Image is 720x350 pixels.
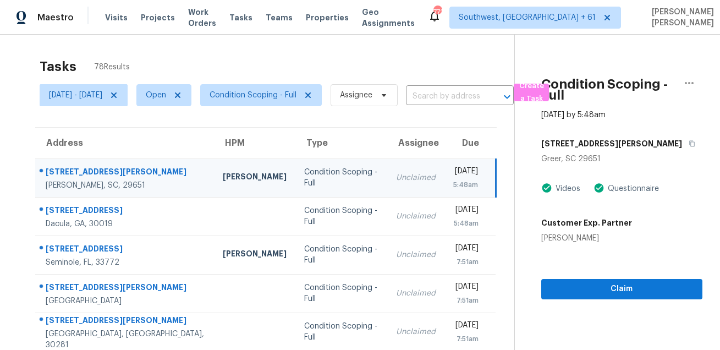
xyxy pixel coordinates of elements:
[453,320,479,333] div: [DATE]
[223,171,287,185] div: [PERSON_NAME]
[40,61,76,72] h2: Tasks
[396,172,436,183] div: Unclaimed
[304,282,378,304] div: Condition Scoping - Full
[541,154,702,165] div: Greer, SC 29651
[46,180,205,191] div: [PERSON_NAME], SC, 29651
[210,90,296,101] span: Condition Scoping - Full
[295,128,387,158] th: Type
[304,205,378,227] div: Condition Scoping - Full
[46,218,205,229] div: Dacula, GA, 30019
[304,321,378,343] div: Condition Scoping - Full
[444,128,496,158] th: Due
[647,7,714,29] span: [PERSON_NAME] [PERSON_NAME]
[541,217,632,228] h5: Customer Exp. Partner
[304,167,378,189] div: Condition Scoping - Full
[141,12,175,23] span: Projects
[362,7,415,29] span: Geo Assignments
[453,204,479,218] div: [DATE]
[593,182,604,194] img: Artifact Present Icon
[550,282,694,296] span: Claim
[229,14,252,21] span: Tasks
[459,12,596,23] span: Southwest, [GEOGRAPHIC_DATA] + 61
[541,110,606,121] div: [DATE] by 5:48am
[453,333,479,344] div: 7:51am
[387,128,444,158] th: Assignee
[499,89,515,105] button: Open
[46,257,205,268] div: Seminole, FL, 33772
[146,90,166,101] span: Open
[453,281,479,295] div: [DATE]
[49,90,102,101] span: [DATE] - [DATE]
[105,12,128,23] span: Visits
[453,243,479,256] div: [DATE]
[94,62,130,73] span: 78 Results
[406,88,483,105] input: Search by address
[396,326,436,337] div: Unclaimed
[340,90,372,101] span: Assignee
[35,128,214,158] th: Address
[46,296,205,307] div: [GEOGRAPHIC_DATA]
[541,233,632,244] div: [PERSON_NAME]
[306,12,349,23] span: Properties
[188,7,216,29] span: Work Orders
[453,218,479,229] div: 5:48am
[46,243,205,257] div: [STREET_ADDRESS]
[396,211,436,222] div: Unclaimed
[396,249,436,260] div: Unclaimed
[453,295,479,306] div: 7:51am
[453,256,479,267] div: 7:51am
[433,7,441,18] div: 771
[214,128,295,158] th: HPM
[541,279,702,299] button: Claim
[266,12,293,23] span: Teams
[396,288,436,299] div: Unclaimed
[46,166,205,180] div: [STREET_ADDRESS][PERSON_NAME]
[541,79,676,101] h2: Condition Scoping - Full
[223,248,287,262] div: [PERSON_NAME]
[541,138,682,149] h5: [STREET_ADDRESS][PERSON_NAME]
[46,205,205,218] div: [STREET_ADDRESS]
[304,244,378,266] div: Condition Scoping - Full
[514,84,549,101] button: Create a Task
[604,183,659,194] div: Questionnaire
[552,183,580,194] div: Videos
[453,179,478,190] div: 5:48am
[453,166,478,179] div: [DATE]
[46,282,205,296] div: [STREET_ADDRESS][PERSON_NAME]
[37,12,74,23] span: Maestro
[541,182,552,194] img: Artifact Present Icon
[519,80,543,105] span: Create a Task
[46,315,205,329] div: [STREET_ADDRESS][PERSON_NAME]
